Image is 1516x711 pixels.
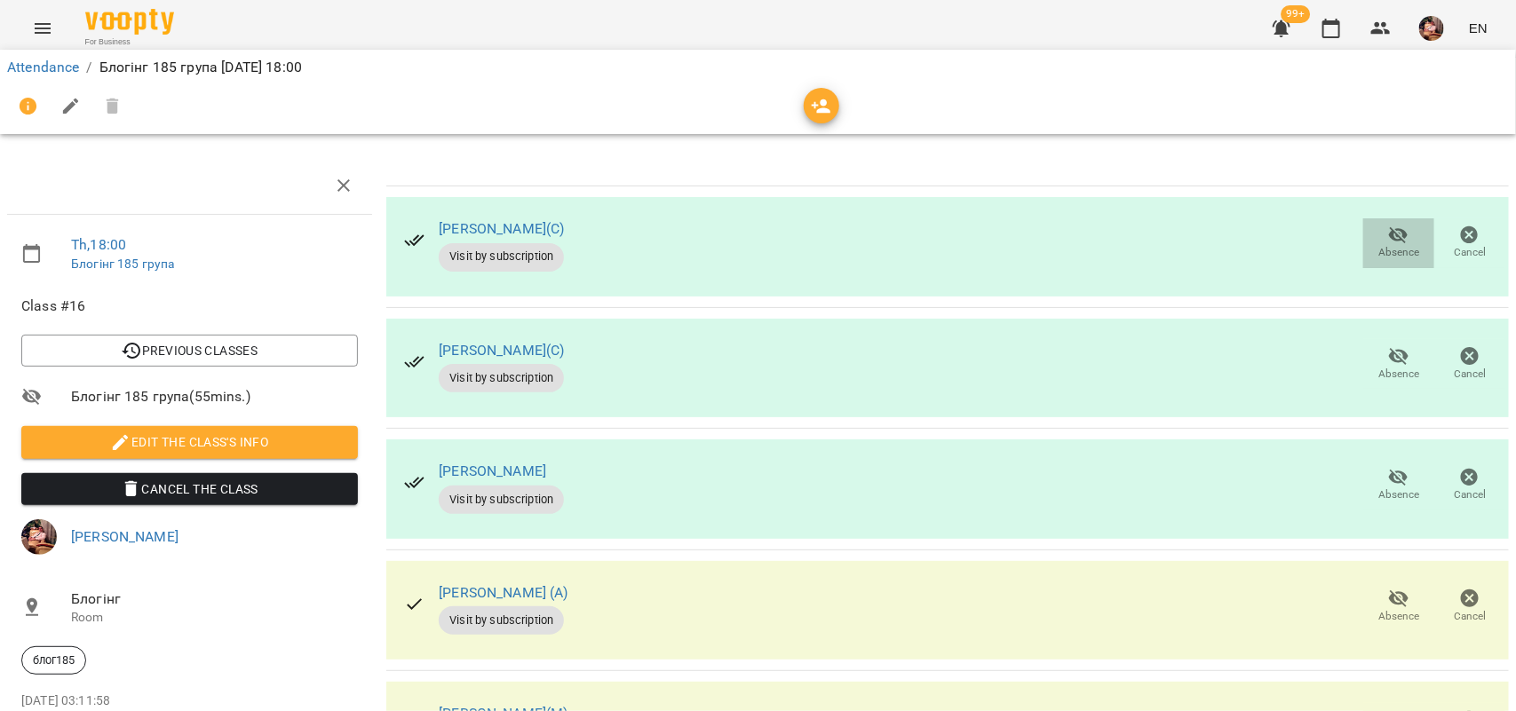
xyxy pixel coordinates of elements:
[21,519,57,555] img: 2a048b25d2e557de8b1a299ceab23d88.jpg
[1434,461,1505,510] button: Cancel
[1363,582,1434,632] button: Absence
[21,692,358,710] p: [DATE] 03:11:58
[1434,218,1505,268] button: Cancel
[1363,339,1434,389] button: Absence
[71,257,175,271] a: Блогінг 185 група
[71,236,126,253] a: Th , 18:00
[439,370,564,386] span: Visit by subscription
[439,612,564,628] span: Visit by subscription
[71,609,358,627] p: Room
[7,57,1509,78] nav: breadcrumb
[1363,218,1434,268] button: Absence
[1434,582,1505,632] button: Cancel
[36,478,344,500] span: Cancel the class
[21,335,358,367] button: Previous Classes
[439,220,564,237] a: [PERSON_NAME](С)
[439,462,546,479] a: [PERSON_NAME]
[1454,487,1486,502] span: Cancel
[1454,609,1486,624] span: Cancel
[71,589,358,610] span: Блогінг
[36,340,344,361] span: Previous Classes
[1378,487,1419,502] span: Absence
[1469,19,1488,37] span: EN
[21,7,64,50] button: Menu
[1454,367,1486,382] span: Cancel
[1282,5,1311,23] span: 99+
[36,431,344,453] span: Edit the class's Info
[1419,16,1444,41] img: 2a048b25d2e557de8b1a299ceab23d88.jpg
[21,426,358,458] button: Edit the class's Info
[85,36,174,48] span: For Business
[1378,367,1419,382] span: Absence
[85,9,174,35] img: Voopty Logo
[71,386,358,407] span: Блогінг 185 група ( 55 mins. )
[71,528,179,545] a: [PERSON_NAME]
[1454,245,1486,260] span: Cancel
[86,57,91,78] li: /
[7,59,79,75] a: Attendance
[439,492,564,508] span: Visit by subscription
[439,342,564,359] a: [PERSON_NAME](С)
[1434,339,1505,389] button: Cancel
[99,57,302,78] p: Блогінг 185 група [DATE] 18:00
[22,652,85,668] span: блог185
[21,646,86,675] div: блог185
[1363,461,1434,510] button: Absence
[439,249,564,265] span: Visit by subscription
[1462,12,1495,44] button: EN
[1378,609,1419,624] span: Absence
[21,473,358,505] button: Cancel the class
[439,584,568,601] a: [PERSON_NAME] (А)
[1378,245,1419,260] span: Absence
[21,296,358,317] span: Class #16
